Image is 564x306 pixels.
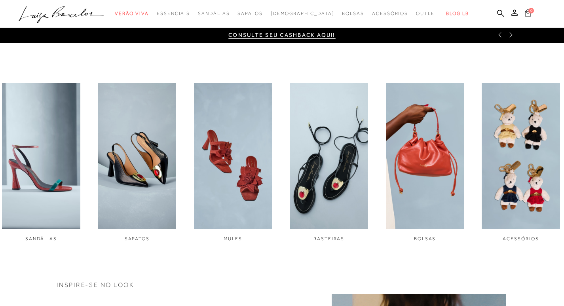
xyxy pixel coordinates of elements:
[271,11,334,16] span: [DEMOGRAPHIC_DATA]
[386,83,464,230] img: imagem do link
[372,11,408,16] span: Acessórios
[237,6,262,21] a: categoryNavScreenReaderText
[290,83,368,242] a: imagem do link RASTEIRAS
[157,11,190,16] span: Essenciais
[224,236,242,241] span: MULES
[115,6,149,21] a: categoryNavScreenReaderText
[157,6,190,21] a: categoryNavScreenReaderText
[416,6,438,21] a: categoryNavScreenReaderText
[414,236,436,241] span: BOLSAS
[482,83,560,230] img: imagem do link
[57,282,508,288] h3: INSPIRE-SE NO LOOK
[446,6,469,21] a: BLOG LB
[194,83,272,242] div: 3 / 6
[482,83,560,242] a: imagem do link ACESSÓRIOS
[271,6,334,21] a: noSubCategoriesText
[115,11,149,16] span: Verão Viva
[194,83,272,230] img: imagem do link
[2,83,80,230] img: imagem do link
[386,83,464,242] div: 5 / 6
[98,83,176,242] a: imagem do link SAPATOS
[237,11,262,16] span: Sapatos
[194,83,272,242] a: imagem do link MULES
[25,236,57,241] span: SANDÁLIAS
[2,83,80,242] a: imagem do link SANDÁLIAS
[98,83,176,242] div: 2 / 6
[416,11,438,16] span: Outlet
[342,6,364,21] a: categoryNavScreenReaderText
[313,236,344,241] span: RASTEIRAS
[503,236,539,241] span: ACESSÓRIOS
[522,9,534,19] button: 0
[386,83,464,242] a: imagem do link BOLSAS
[342,11,364,16] span: Bolsas
[2,83,80,242] div: 1 / 6
[198,6,230,21] a: categoryNavScreenReaderText
[290,83,368,242] div: 4 / 6
[482,83,560,242] div: 6 / 6
[98,83,176,230] img: imagem do link
[198,11,230,16] span: Sandálias
[228,32,335,38] a: Consulte seu cashback aqui!
[290,83,368,230] img: imagem do link
[125,236,150,241] span: SAPATOS
[528,8,534,13] span: 0
[446,11,469,16] span: BLOG LB
[372,6,408,21] a: categoryNavScreenReaderText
